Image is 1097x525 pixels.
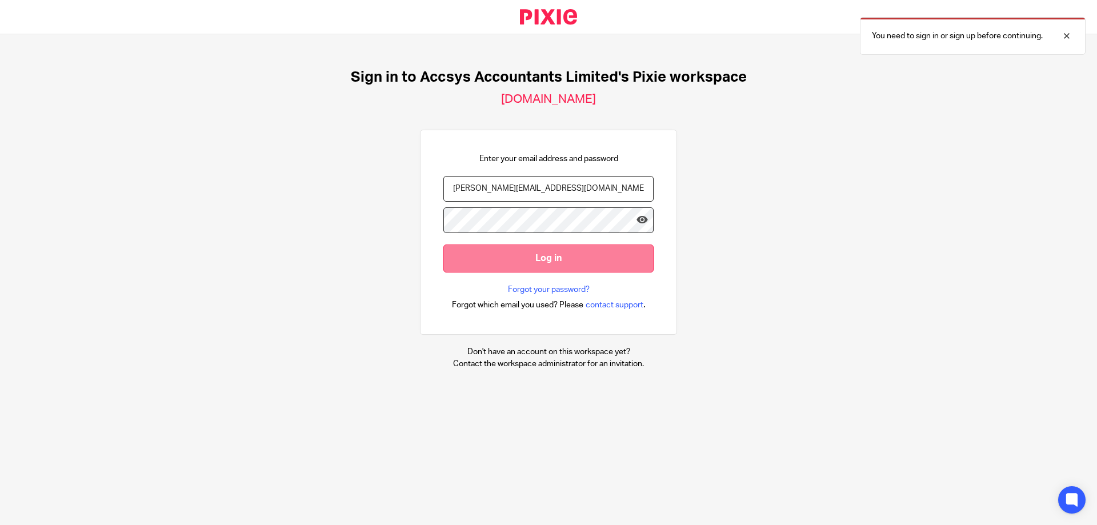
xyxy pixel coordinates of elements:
[508,284,590,295] a: Forgot your password?
[443,176,654,202] input: name@example.com
[452,299,583,311] span: Forgot which email you used? Please
[443,245,654,272] input: Log in
[453,346,644,358] p: Don't have an account on this workspace yet?
[479,153,618,165] p: Enter your email address and password
[453,358,644,370] p: Contact the workspace administrator for an invitation.
[586,299,643,311] span: contact support
[452,298,646,311] div: .
[872,30,1043,42] p: You need to sign in or sign up before continuing.
[351,69,747,86] h1: Sign in to Accsys Accountants Limited's Pixie workspace
[501,92,596,107] h2: [DOMAIN_NAME]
